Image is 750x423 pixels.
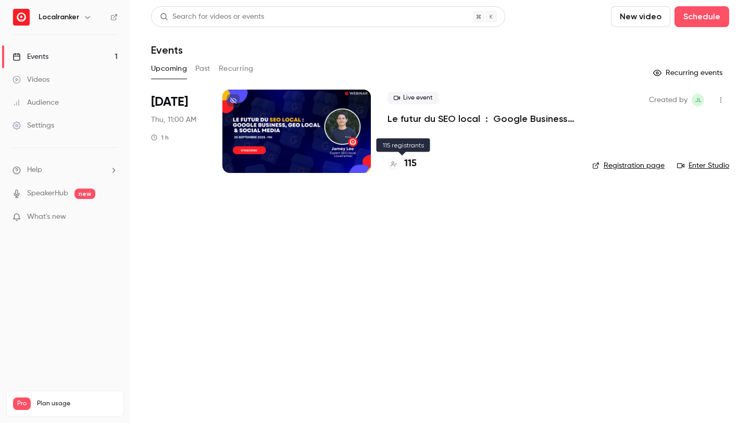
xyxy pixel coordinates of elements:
[649,94,687,106] span: Created by
[12,74,49,85] div: Videos
[13,397,31,410] span: Pro
[151,44,183,56] h1: Events
[160,11,264,22] div: Search for videos or events
[151,90,206,173] div: Sep 25 Thu, 11:00 AM (Europe/Paris)
[387,113,576,125] a: Le futur du SEO local : Google Business Profile, GEO & Social media
[27,165,42,176] span: Help
[695,94,702,106] span: JL
[648,65,729,81] button: Recurring events
[151,115,196,125] span: Thu, 11:00 AM
[195,60,210,77] button: Past
[27,188,68,199] a: SpeakerHub
[674,6,729,27] button: Schedule
[151,94,188,110] span: [DATE]
[74,189,95,199] span: new
[692,94,704,106] span: Jamey Lee
[13,9,30,26] img: Localranker
[151,133,169,142] div: 1 h
[12,52,48,62] div: Events
[105,213,118,222] iframe: Noticeable Trigger
[387,92,439,104] span: Live event
[12,165,118,176] li: help-dropdown-opener
[611,6,670,27] button: New video
[12,97,59,108] div: Audience
[12,120,54,131] div: Settings
[387,157,417,171] a: 115
[592,160,665,171] a: Registration page
[219,60,254,77] button: Recurring
[677,160,729,171] a: Enter Studio
[151,60,187,77] button: Upcoming
[404,157,417,171] h4: 115
[39,12,79,22] h6: Localranker
[37,400,117,408] span: Plan usage
[27,211,66,222] span: What's new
